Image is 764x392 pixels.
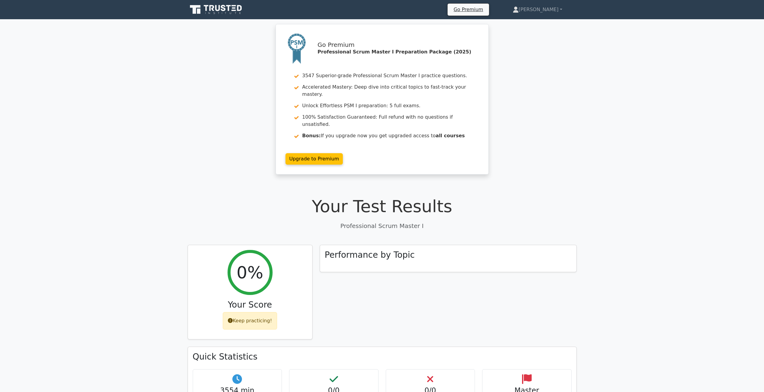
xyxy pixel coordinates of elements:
[223,312,277,330] div: Keep practicing!
[193,300,307,310] h3: Your Score
[237,262,263,282] h2: 0%
[498,4,577,16] a: [PERSON_NAME]
[450,5,487,14] a: Go Premium
[188,196,577,216] h1: Your Test Results
[285,153,343,165] a: Upgrade to Premium
[188,221,577,230] p: Professional Scrum Master I
[325,250,415,260] h3: Performance by Topic
[193,352,572,362] h3: Quick Statistics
